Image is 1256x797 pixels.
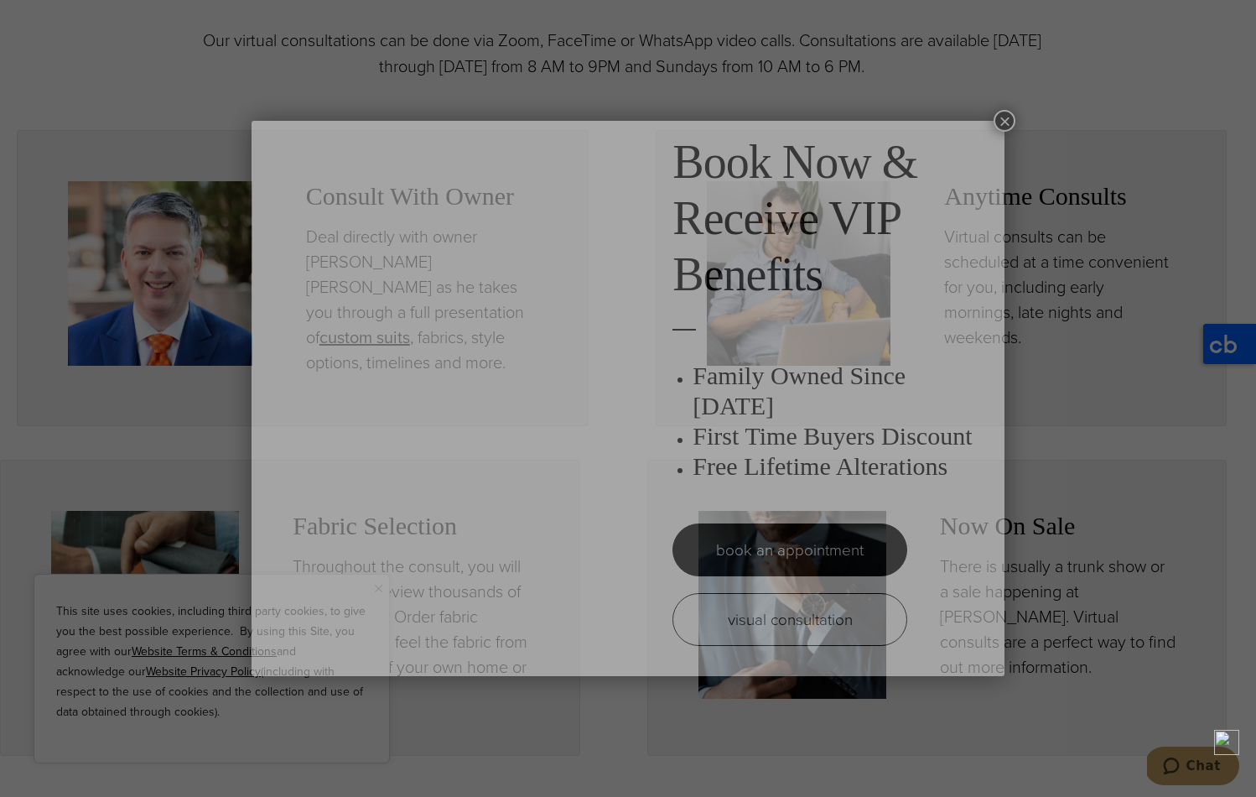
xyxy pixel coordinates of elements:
a: book an appointment [672,524,907,576]
a: visual consultation [672,593,907,646]
h3: First Time Buyers Discount [693,421,988,451]
h2: Book Now & Receive VIP Benefits [672,134,988,304]
span: Chat [39,12,74,27]
h3: Family Owned Since [DATE] [693,361,988,421]
h3: Free Lifetime Alterations [693,451,988,482]
button: Close [994,110,1015,132]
